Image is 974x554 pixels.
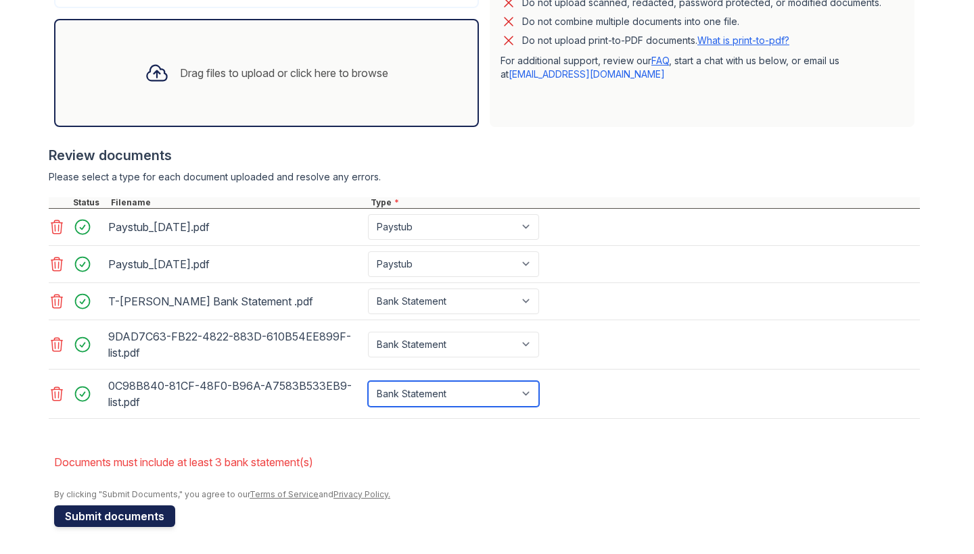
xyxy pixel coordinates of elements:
[49,170,920,184] div: Please select a type for each document uploaded and resolve any errors.
[108,216,363,238] div: Paystub_[DATE].pdf
[522,14,739,30] div: Do not combine multiple documents into one file.
[501,54,904,81] p: For additional support, review our , start a chat with us below, or email us at
[108,253,363,275] div: Paystub_[DATE].pdf
[522,34,789,47] p: Do not upload print-to-PDF documents.
[108,375,363,413] div: 0C98B840-81CF-48F0-B96A-A7583B533EB9-list.pdf
[697,34,789,46] a: What is print-to-pdf?
[368,197,920,208] div: Type
[70,197,108,208] div: Status
[54,489,920,500] div: By clicking "Submit Documents," you agree to our and
[509,68,665,80] a: [EMAIL_ADDRESS][DOMAIN_NAME]
[651,55,669,66] a: FAQ
[108,197,368,208] div: Filename
[49,146,920,165] div: Review documents
[250,489,319,499] a: Terms of Service
[108,291,363,312] div: T-[PERSON_NAME] Bank Statement .pdf
[333,489,390,499] a: Privacy Policy.
[54,505,175,527] button: Submit documents
[54,449,920,476] li: Documents must include at least 3 bank statement(s)
[108,326,363,363] div: 9DAD7C63-FB22-4822-883D-610B54EE899F-list.pdf
[180,65,388,81] div: Drag files to upload or click here to browse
